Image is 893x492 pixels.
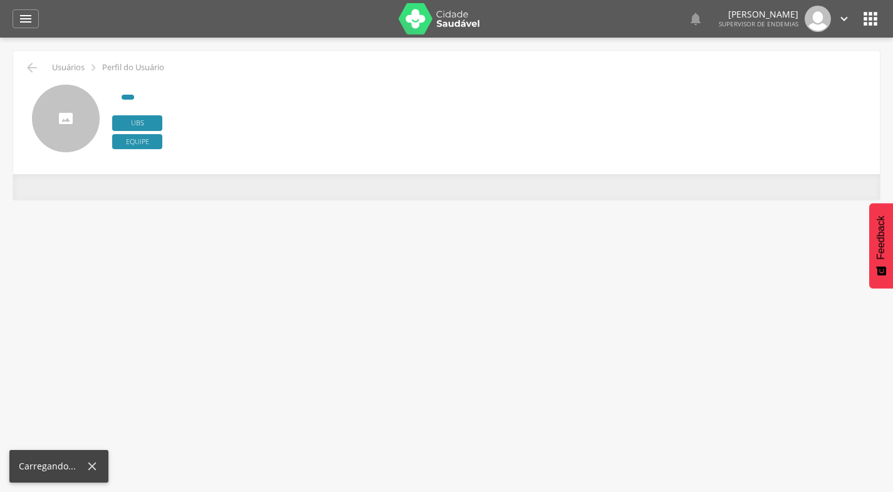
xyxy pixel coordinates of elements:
a:  [688,6,703,32]
p: Usuários [52,63,85,73]
i:  [18,11,33,26]
i:  [837,12,851,26]
span: Equipe [112,134,162,150]
span: Feedback [875,216,887,259]
span: Ubs [112,115,162,131]
i:  [688,11,703,26]
i:  [86,61,100,75]
i: Voltar [24,60,39,75]
button: Feedback - Mostrar pesquisa [869,203,893,288]
a:  [837,6,851,32]
span: Supervisor de Endemias [719,19,798,28]
a:  [13,9,39,28]
i:  [860,9,880,29]
p: [PERSON_NAME] [719,10,798,19]
p: Perfil do Usuário [102,63,164,73]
